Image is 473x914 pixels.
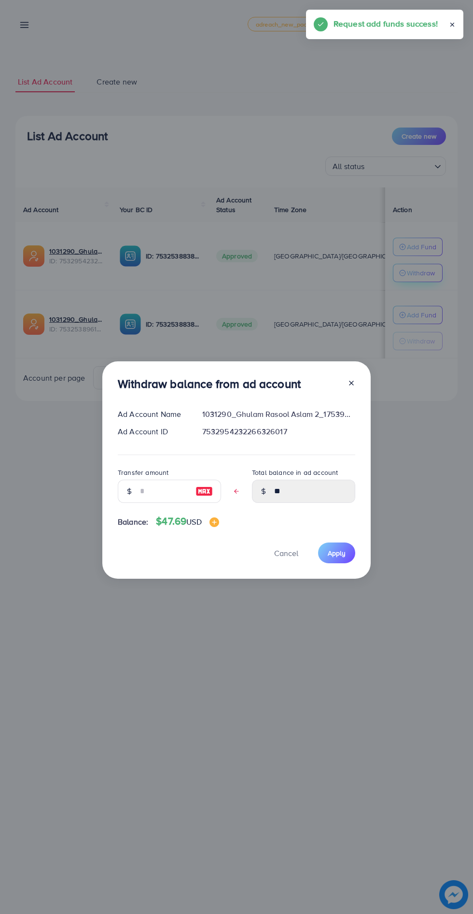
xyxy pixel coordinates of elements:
[195,426,363,437] div: 7532954232266326017
[262,543,310,563] button: Cancel
[334,17,438,30] h5: Request add funds success!
[195,486,213,497] img: image
[195,409,363,420] div: 1031290_Ghulam Rasool Aslam 2_1753902599199
[318,543,355,563] button: Apply
[328,548,346,558] span: Apply
[118,516,148,528] span: Balance:
[274,548,298,558] span: Cancel
[118,468,168,477] label: Transfer amount
[110,426,195,437] div: Ad Account ID
[252,468,338,477] label: Total balance in ad account
[209,517,219,527] img: image
[186,516,201,527] span: USD
[118,377,301,391] h3: Withdraw balance from ad account
[110,409,195,420] div: Ad Account Name
[156,515,219,528] h4: $47.69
